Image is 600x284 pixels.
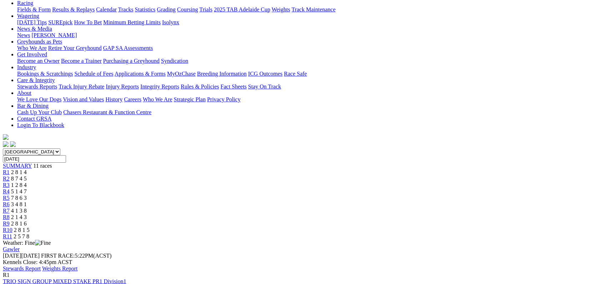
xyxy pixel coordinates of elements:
a: Tracks [118,6,133,12]
img: twitter.svg [10,141,16,147]
a: Results & Replays [52,6,95,12]
a: R5 [3,195,10,201]
a: How To Bet [74,19,102,25]
a: Become a Trainer [61,58,102,64]
span: 5:22PM(ACST) [41,253,112,259]
a: Retire Your Greyhound [48,45,102,51]
span: 2 1 4 3 [11,214,27,220]
a: 2025 TAB Adelaide Cup [214,6,270,12]
div: News & Media [17,32,597,39]
a: Careers [124,96,141,102]
span: 2 8 1 6 [11,220,27,227]
a: Become an Owner [17,58,60,64]
a: Fields & Form [17,6,51,12]
img: logo-grsa-white.png [3,134,9,140]
a: About [17,90,31,96]
a: Bookings & Scratchings [17,71,73,77]
a: R2 [3,176,10,182]
span: R1 [3,169,10,175]
a: Schedule of Fees [74,71,113,77]
a: R3 [3,182,10,188]
a: R6 [3,201,10,207]
div: Get Involved [17,58,597,64]
a: Rules & Policies [181,83,219,90]
div: Kennels Close: 4:45pm ACST [3,259,597,265]
span: Weather: Fine [3,240,51,246]
a: Weights Report [42,265,78,272]
a: Applications & Forms [115,71,166,77]
a: Purchasing a Greyhound [103,58,160,64]
a: R10 [3,227,12,233]
a: We Love Our Dogs [17,96,61,102]
a: R8 [3,214,10,220]
div: Bar & Dining [17,109,597,116]
div: Care & Integrity [17,83,597,90]
a: Industry [17,64,36,70]
a: Isolynx [162,19,179,25]
a: Cash Up Your Club [17,109,62,115]
a: R11 [3,233,12,239]
a: SUREpick [48,19,72,25]
a: Race Safe [284,71,307,77]
span: 4 1 3 8 [11,208,27,214]
a: Contact GRSA [17,116,51,122]
div: Greyhounds as Pets [17,45,597,51]
a: Vision and Values [63,96,104,102]
a: Minimum Betting Limits [103,19,161,25]
a: Stewards Reports [17,83,57,90]
a: Track Maintenance [292,6,336,12]
a: [PERSON_NAME] [31,32,77,38]
img: facebook.svg [3,141,9,147]
span: 2 8 1 5 [14,227,30,233]
a: Breeding Information [197,71,247,77]
a: SUMMARY [3,163,32,169]
a: Who We Are [143,96,172,102]
a: News & Media [17,26,52,32]
a: Track Injury Rebate [59,83,104,90]
input: Select date [3,155,66,163]
div: Wagering [17,19,597,26]
span: 8 7 4 5 [11,176,27,182]
span: 5 1 4 7 [11,188,27,194]
span: 11 races [33,163,52,169]
a: Care & Integrity [17,77,55,83]
a: Coursing [177,6,198,12]
a: Syndication [161,58,188,64]
a: R7 [3,208,10,214]
span: 1 2 8 4 [11,182,27,188]
a: Fact Sheets [221,83,247,90]
a: Get Involved [17,51,47,57]
a: Stay On Track [248,83,281,90]
span: FIRST RACE: [41,253,75,259]
span: [DATE] [3,253,21,259]
span: 7 8 6 3 [11,195,27,201]
a: News [17,32,30,38]
a: Injury Reports [106,83,139,90]
a: Privacy Policy [207,96,241,102]
a: Wagering [17,13,39,19]
div: Industry [17,71,597,77]
a: History [105,96,122,102]
a: R9 [3,220,10,227]
a: Who We Are [17,45,47,51]
img: Fine [35,240,51,246]
span: R1 [3,272,10,278]
span: 2 5 7 8 [14,233,29,239]
a: Stewards Report [3,265,41,272]
span: [DATE] [3,253,40,259]
a: Strategic Plan [174,96,206,102]
span: 2 8 1 4 [11,169,27,175]
a: Weights [272,6,290,12]
a: R4 [3,188,10,194]
a: Gawler [3,246,20,252]
div: Racing [17,6,597,13]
